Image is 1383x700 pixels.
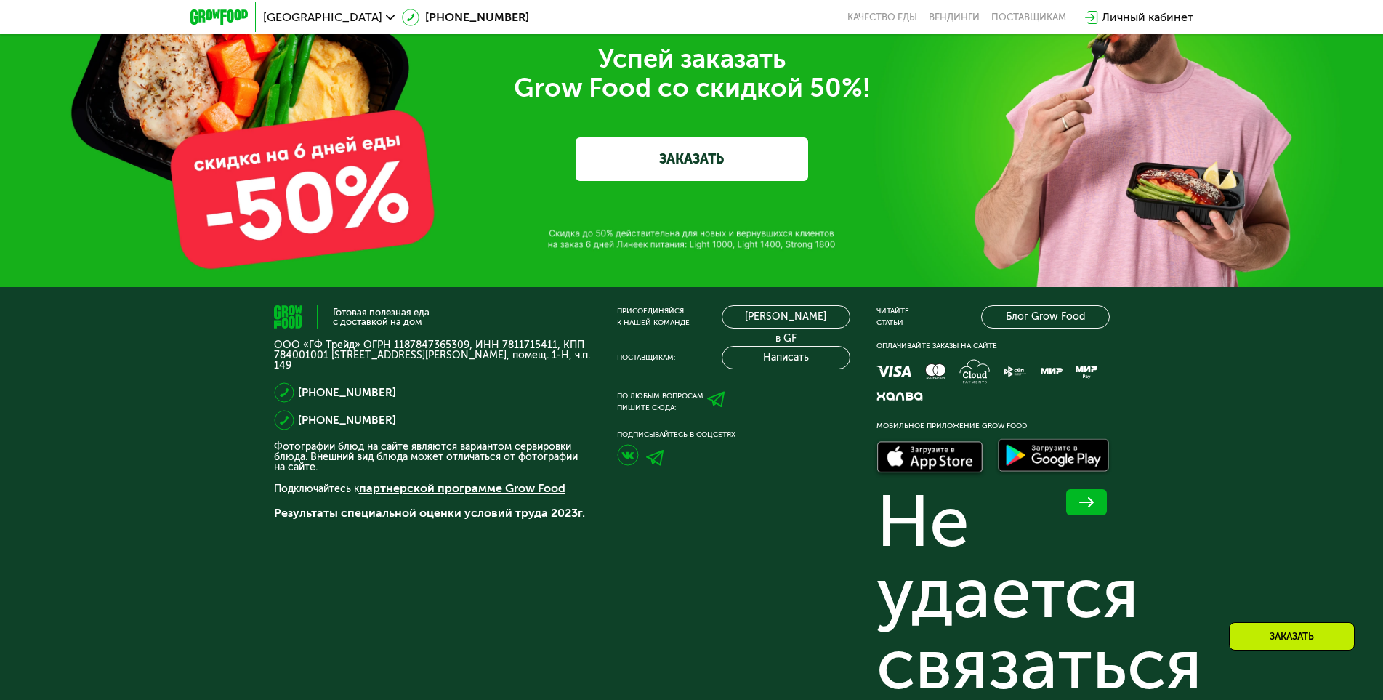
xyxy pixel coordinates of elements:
[274,442,591,472] p: Фотографии блюд на сайте являются вариантом сервировки блюда. Внешний вид блюда может отличаться ...
[298,384,396,401] a: [PHONE_NUMBER]
[994,436,1113,478] img: Доступно в Google Play
[617,390,703,414] div: По любым вопросам пишите сюда:
[981,305,1110,329] a: Блог Grow Food
[722,305,850,329] a: [PERSON_NAME] в GF
[402,9,529,26] a: [PHONE_NUMBER]
[1102,9,1193,26] div: Личный кабинет
[617,429,850,440] div: Подписывайтесь в соцсетях
[617,352,675,363] div: Поставщикам:
[274,480,591,497] p: Подключайтесь к
[617,305,690,329] div: Присоединяйся к нашей команде
[333,307,430,326] div: Готовая полезная еда с доставкой на дом
[274,506,585,520] a: Результаты специальной оценки условий труда 2023г.
[876,340,1110,352] div: Оплачивайте заказы на сайте
[1229,622,1355,651] div: Заказать
[876,305,909,329] div: Читайте статьи
[929,12,980,23] a: Вендинги
[285,44,1099,102] div: Успей заказать Grow Food со скидкой 50%!
[722,346,850,369] button: Написать
[274,340,591,371] p: ООО «ГФ Трейд» ОГРН 1187847365309, ИНН 7811715411, КПП 784001001 [STREET_ADDRESS][PERSON_NAME], п...
[991,12,1066,23] div: поставщикам
[576,137,808,181] a: ЗАКАЗАТЬ
[263,12,382,23] span: [GEOGRAPHIC_DATA]
[298,411,396,429] a: [PHONE_NUMBER]
[359,481,565,495] a: партнерской программе Grow Food
[847,12,917,23] a: Качество еды
[876,420,1110,432] div: Мобильное приложение Grow Food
